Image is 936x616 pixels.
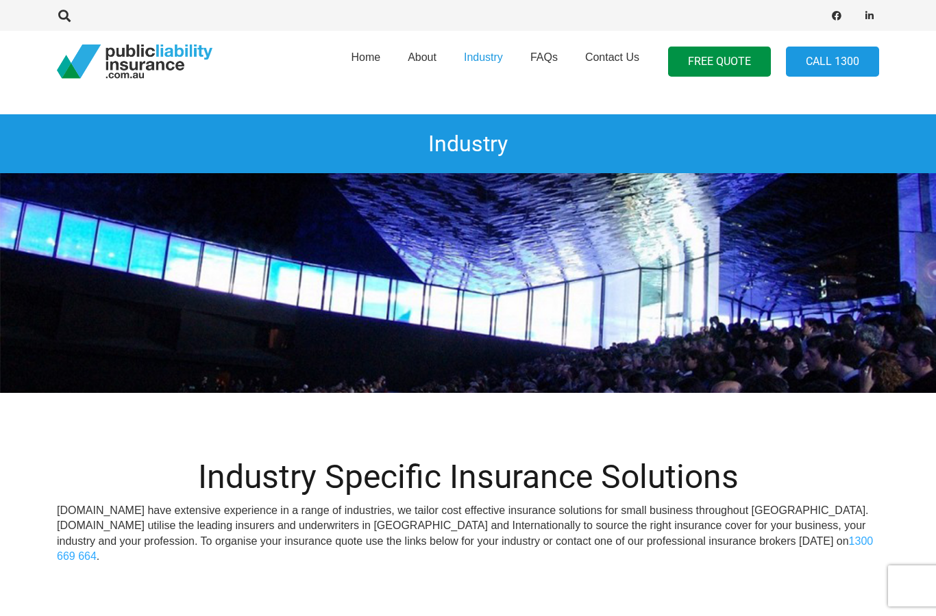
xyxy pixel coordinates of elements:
p: [DOMAIN_NAME] have extensive experience in a range of industries, we tailor cost effective insura... [57,503,879,565]
span: Industry [464,51,503,63]
a: Contact Us [571,27,653,97]
a: FREE QUOTE [668,47,771,77]
span: Contact Us [585,51,639,63]
a: About [394,27,450,97]
a: Search [51,10,78,22]
a: Call 1300 [786,47,879,77]
h1: Industry Specific Insurance Solutions [57,457,879,497]
a: LinkedIn [860,6,879,25]
a: Home [337,27,394,97]
a: FAQs [517,27,571,97]
span: FAQs [530,51,558,63]
a: Industry [450,27,517,97]
span: Home [351,51,380,63]
a: pli_logotransparent [57,44,212,79]
a: Facebook [827,6,846,25]
span: About [408,51,436,63]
